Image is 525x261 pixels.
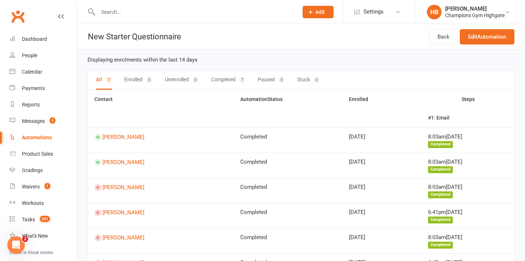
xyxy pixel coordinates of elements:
th: Automation Status [234,90,342,128]
input: Search... [96,7,293,17]
a: Waivers 1 [9,179,77,195]
a: Tasks 237 [9,211,77,228]
div: Completed [428,141,453,148]
a: Payments [9,80,77,97]
div: Completed [428,217,453,223]
div: 7 [239,77,245,83]
a: [PERSON_NAME] [94,234,227,241]
button: Add [303,6,334,18]
div: Completed [428,242,453,249]
time: [DATE] [349,234,376,241]
div: Workouts [22,200,44,206]
div: 0 [192,77,199,83]
button: Unenrolled0 [165,70,199,90]
div: Dashboard [22,36,47,42]
a: Reports [9,97,77,113]
time: 8:03am[DATE] [428,134,462,140]
a: Product Sales [9,146,77,162]
span: 2 [22,236,28,242]
div: 0 [279,77,285,83]
a: [PERSON_NAME] [94,184,227,191]
a: Back [429,29,458,44]
div: Champions Gym Highgate [445,12,505,19]
button: Stuck0 [297,70,320,90]
div: Payments [22,85,45,91]
span: 1 [44,183,50,189]
div: Product Sales [22,151,53,157]
time: [DATE] [349,184,376,190]
div: Tasks [22,217,35,222]
th: Steps [421,90,514,109]
a: [PERSON_NAME] [94,209,227,216]
div: Reports [22,102,40,108]
div: Completed [428,166,453,173]
a: People [9,47,77,64]
a: [PERSON_NAME] [94,134,227,141]
div: People [22,52,37,58]
a: [PERSON_NAME] [94,159,227,166]
time: 6:41pm[DATE] [428,209,462,215]
div: 0 [314,77,320,83]
span: 237 [40,216,50,222]
time: 8:03am[DATE] [428,159,462,165]
a: Automations [9,129,77,146]
td: Completed [234,228,342,253]
div: What's New [22,233,48,239]
div: Calendar [22,69,42,75]
a: Workouts [9,195,77,211]
a: Dashboard [9,31,77,47]
time: [DATE] [349,159,376,165]
h1: New Starter Questionnaire [77,24,181,49]
th: #1: Email [421,109,514,127]
a: Calendar [9,64,77,80]
div: Gradings [22,167,43,173]
td: Completed [234,153,342,178]
time: [DATE] [349,134,376,140]
span: 3 [50,117,55,124]
button: Completed7 [211,70,245,90]
th: Contact [88,90,234,128]
td: Completed [234,178,342,203]
button: All7 [96,70,112,90]
a: Clubworx [9,7,27,26]
button: Enrolled0 [124,70,152,90]
time: [DATE] [349,209,376,215]
span: Add [315,9,324,15]
time: 8:03am[DATE] [428,184,462,190]
div: Automations [22,135,52,140]
span: Settings [363,4,384,20]
div: 7 [106,77,112,83]
div: Waivers [22,184,40,190]
iframe: Intercom live chat [7,236,25,254]
a: What's New [9,228,77,244]
div: HB [427,5,442,19]
td: Completed [234,128,342,153]
div: [PERSON_NAME] [445,5,505,12]
div: 0 [146,77,152,83]
button: Paused0 [258,70,285,90]
div: Messages [22,118,45,124]
div: Completed [428,191,453,198]
th: Enrolled [342,90,422,128]
a: Gradings [9,162,77,179]
a: Messages 3 [9,113,77,129]
a: EditAutomation [460,29,514,44]
td: Completed [234,203,342,228]
div: Displaying enrolments within the last 14 days [87,55,515,64]
time: 8:03am[DATE] [428,234,462,241]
